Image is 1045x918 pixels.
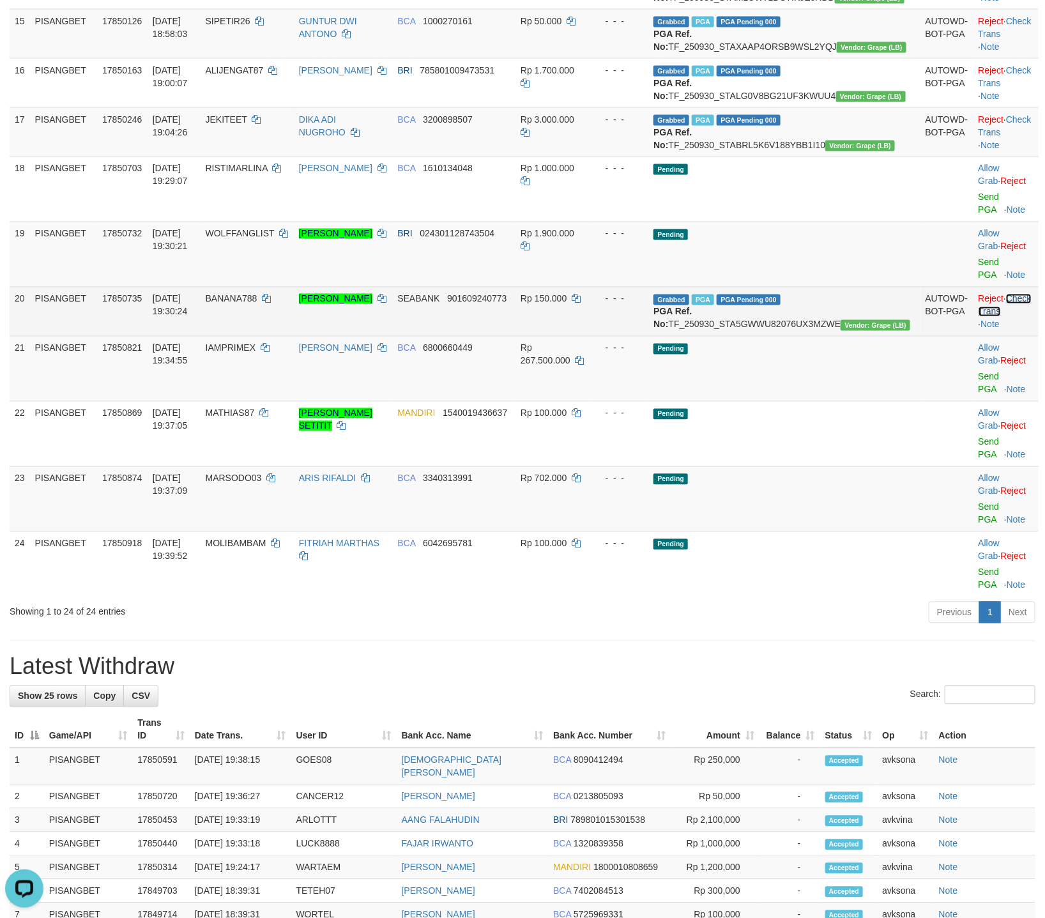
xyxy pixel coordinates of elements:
[836,91,906,102] span: Vendor URL: https://dashboard.q2checkout.com/secure
[570,815,645,825] span: Copy 789801015301538 to clipboard
[979,16,1004,26] a: Reject
[759,880,820,903] td: -
[717,115,781,126] span: PGA Pending
[132,880,190,903] td: 17849703
[93,691,116,701] span: Copy
[574,886,623,896] span: Copy 7402084513 to clipboard
[979,294,1032,317] a: Check Trans
[574,839,623,849] span: Copy 1320839358 to clipboard
[877,856,933,880] td: avkvina
[653,164,688,175] span: Pending
[102,294,142,304] span: 17850735
[44,856,133,880] td: PISANGBET
[10,287,30,336] td: 20
[10,157,30,222] td: 18
[648,287,920,336] td: TF_250930_STA5GWWU82076UX3MZWE
[423,164,473,174] span: Copy 1610134048 to clipboard
[653,17,689,27] span: Grabbed
[397,712,549,748] th: Bank Acc. Name: activate to sort column ascending
[291,856,397,880] td: WARTAEM
[1007,515,1026,525] a: Note
[206,16,250,26] span: SIPETIR26
[653,539,688,550] span: Pending
[153,294,188,317] span: [DATE] 19:30:24
[973,58,1039,107] td: · ·
[979,437,1000,460] a: Send PGA
[553,755,571,765] span: BCA
[939,839,958,849] a: Note
[423,343,473,353] span: Copy 6800660449 to clipboard
[595,342,644,355] div: - - -
[299,65,372,75] a: [PERSON_NAME]
[595,293,644,305] div: - - -
[1001,356,1026,366] a: Reject
[521,164,574,174] span: Rp 1.000.000
[206,114,247,125] span: JEKITEET
[1000,602,1035,623] a: Next
[44,809,133,832] td: PISANGBET
[979,408,1000,431] a: Allow Grab
[979,408,1001,431] span: ·
[648,107,920,157] td: TF_250930_STABRL5K6V188YBB1I10
[190,880,291,903] td: [DATE] 18:39:31
[825,887,864,898] span: Accepted
[153,114,188,137] span: [DATE] 19:04:26
[132,809,190,832] td: 17850453
[102,343,142,353] span: 17850821
[521,65,574,75] span: Rp 1.700.000
[648,58,920,107] td: TF_250930_STALG0V8BG21UF3KWUU4
[877,785,933,809] td: avksona
[30,58,98,107] td: PISANGBET
[653,66,689,77] span: Grabbed
[671,856,759,880] td: Rp 1,200,000
[759,809,820,832] td: -
[973,9,1039,58] td: · ·
[206,343,256,353] span: IAMPRIMEX
[648,9,920,58] td: TF_250930_STAXAAP4ORSB9WSL2YQJ
[973,532,1039,597] td: ·
[979,567,1000,590] a: Send PGA
[521,294,567,304] span: Rp 150.000
[979,343,1001,366] span: ·
[1001,421,1026,431] a: Reject
[671,880,759,903] td: Rp 300,000
[979,294,1004,304] a: Reject
[102,229,142,239] span: 17850732
[595,113,644,126] div: - - -
[521,539,567,549] span: Rp 100.000
[153,16,188,39] span: [DATE] 18:58:03
[671,712,759,748] th: Amount: activate to sort column ascending
[825,756,864,767] span: Accepted
[920,9,973,58] td: AUTOWD-BOT-PGA
[44,748,133,785] td: PISANGBET
[102,114,142,125] span: 17850246
[299,16,357,39] a: GUNTUR DWI ANTONO
[402,815,480,825] a: AANG FALAHUDIN
[692,66,714,77] span: Marked by avkvina
[653,115,689,126] span: Grabbed
[206,539,266,549] span: MOLIBAMBAM
[402,886,475,896] a: [PERSON_NAME]
[132,691,150,701] span: CSV
[595,15,644,27] div: - - -
[979,473,1001,496] span: ·
[10,685,86,707] a: Show 25 rows
[153,164,188,187] span: [DATE] 19:29:07
[521,16,562,26] span: Rp 50.000
[1001,486,1026,496] a: Reject
[291,748,397,785] td: GOES08
[980,140,1000,150] a: Note
[920,287,973,336] td: AUTOWD-BOT-PGA
[825,839,864,850] span: Accepted
[206,229,275,239] span: WOLFFANGLIST
[206,408,255,418] span: MATHIAS87
[397,164,415,174] span: BCA
[1007,385,1026,395] a: Note
[397,473,415,484] span: BCA
[397,294,439,304] span: SEABANK
[979,192,1000,215] a: Send PGA
[85,685,124,707] a: Copy
[153,343,188,366] span: [DATE] 19:34:55
[934,712,1035,748] th: Action
[10,336,30,401] td: 21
